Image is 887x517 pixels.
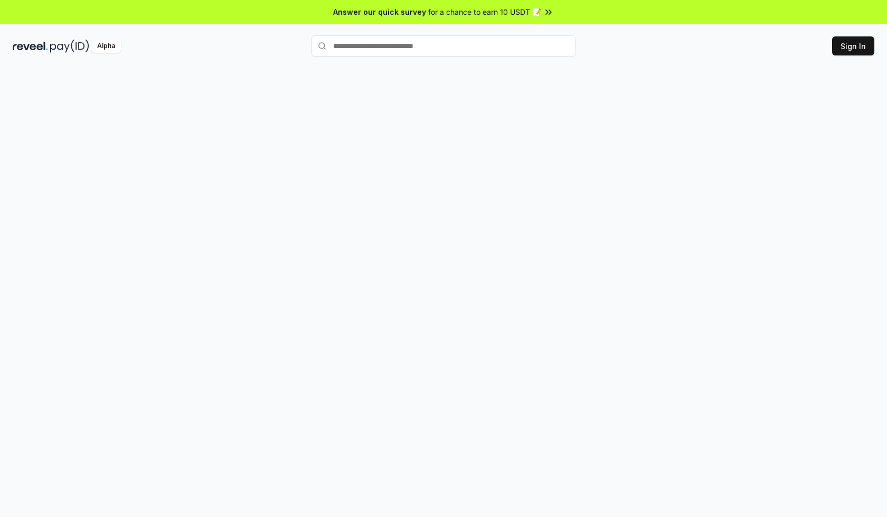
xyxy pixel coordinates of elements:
[333,6,426,17] span: Answer our quick survey
[91,40,121,53] div: Alpha
[13,40,48,53] img: reveel_dark
[832,36,874,55] button: Sign In
[50,40,89,53] img: pay_id
[428,6,541,17] span: for a chance to earn 10 USDT 📝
